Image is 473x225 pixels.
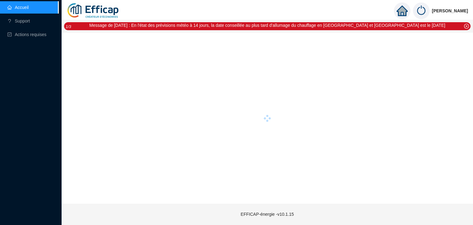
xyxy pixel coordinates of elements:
[432,1,468,21] span: [PERSON_NAME]
[66,24,71,29] i: 1 / 3
[413,2,430,19] img: power
[397,5,408,16] span: home
[241,212,294,217] span: EFFICAP-énergie - v10.1.15
[15,32,46,37] span: Actions requises
[7,5,29,10] a: homeAccueil
[7,32,12,37] span: check-square
[89,22,445,29] div: Message de [DATE] : En l'état des prévisions météo à 14 jours, la date conseillée au plus tard d'...
[464,24,469,29] span: close-circle
[7,18,30,23] a: questionSupport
